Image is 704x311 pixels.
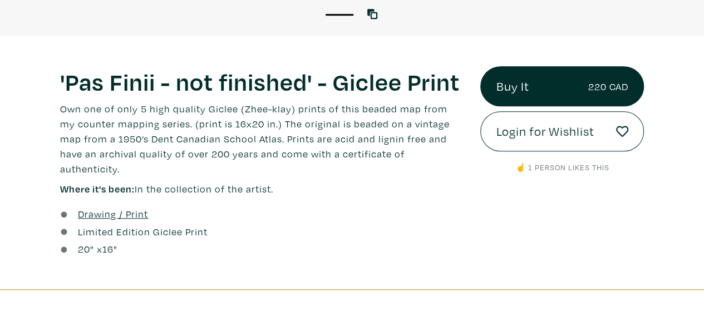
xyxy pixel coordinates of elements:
h1: 'Pas Finii - not finished' - Giclee Print [60,66,464,96]
button: 1 of 1 [326,14,353,16]
span: Where it's been: [60,182,135,195]
span: 16 [102,243,114,255]
u: Drawing / Print [78,208,148,220]
a: Drawing / Print [78,206,148,221]
div: " x " [78,241,117,256]
span: 20 [78,243,90,255]
a: Limited Edition Giclee Print [78,224,208,239]
a: Login for Wishlist [480,111,644,151]
span: Login for Wishlist [496,122,594,141]
p: Own one of only 5 high quality Giclee (Zhee-klay) prints of this beaded map from my counter mappi... [60,101,464,176]
p: ☝️ 1 person likes this [480,161,644,174]
a: Buy It220 CAD [480,66,644,106]
small: 220 CAD [588,79,628,94]
p: In the collection of the artist. [60,181,464,196]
